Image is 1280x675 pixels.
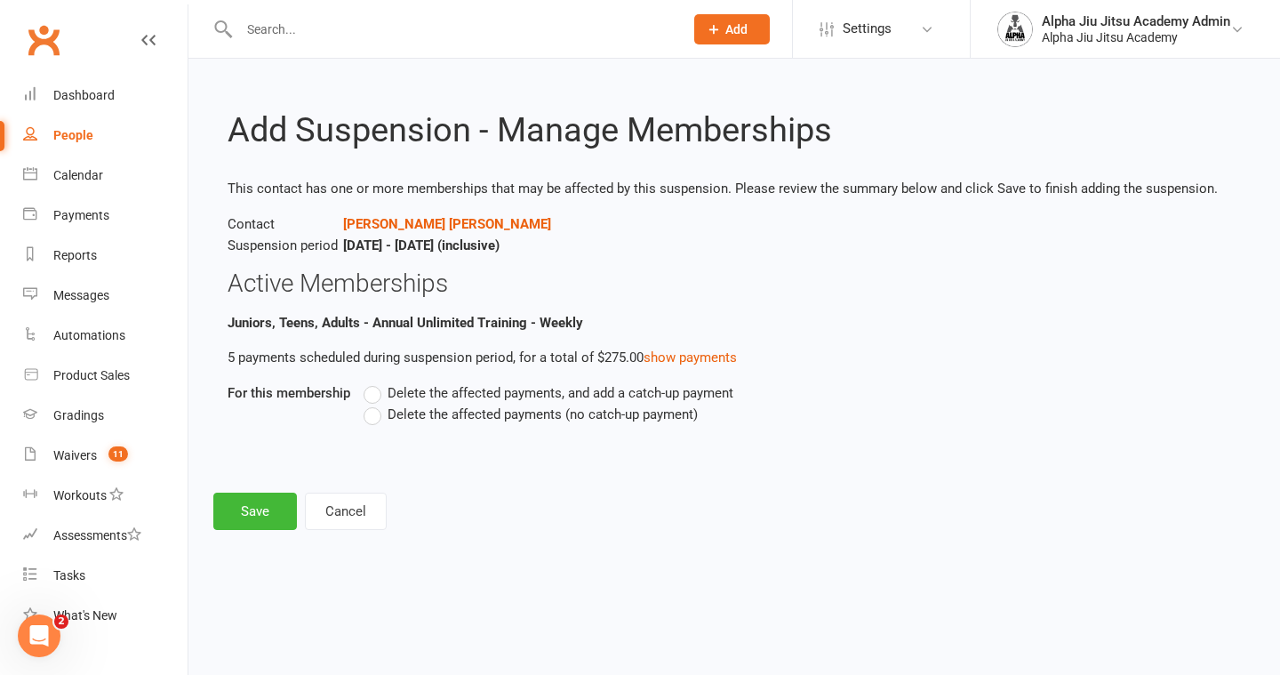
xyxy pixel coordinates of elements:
p: 5 payments scheduled during suspension period, for a total of $275.00 [228,347,1241,368]
b: Juniors, Teens, Adults - Annual Unlimited Training - Weekly [228,315,583,331]
p: This contact has one or more memberships that may be affected by this suspension. Please review t... [228,178,1241,199]
a: show payments [644,350,737,366]
a: Assessments [23,516,188,556]
a: Gradings [23,396,188,436]
a: Product Sales [23,356,188,396]
div: Automations [53,328,125,342]
div: Product Sales [53,368,130,382]
span: Suspension period [228,235,343,256]
button: Add [694,14,770,44]
a: Clubworx [21,18,66,62]
div: Dashboard [53,88,115,102]
a: Messages [23,276,188,316]
div: Waivers [53,448,97,462]
div: Alpha Jiu Jitsu Academy Admin [1042,13,1230,29]
label: For this membership [228,382,350,404]
a: Workouts [23,476,188,516]
a: [PERSON_NAME] [PERSON_NAME] [343,216,551,232]
strong: [DATE] - [DATE] (inclusive) [343,237,500,253]
div: Assessments [53,528,141,542]
a: Calendar [23,156,188,196]
div: Calendar [53,168,103,182]
div: Gradings [53,408,104,422]
a: Waivers 11 [23,436,188,476]
a: What's New [23,596,188,636]
div: Messages [53,288,109,302]
img: thumb_image1751406779.png [997,12,1033,47]
div: What's New [53,608,117,623]
input: Search... [234,17,671,42]
span: Add [725,22,748,36]
a: Tasks [23,556,188,596]
span: 11 [108,446,128,462]
div: Tasks [53,568,85,583]
a: Dashboard [23,76,188,116]
div: Reports [53,248,97,262]
h2: Add Suspension - Manage Memberships [228,112,1241,149]
a: Payments [23,196,188,236]
h3: Active Memberships [228,270,1241,298]
span: Delete the affected payments, and add a catch-up payment [388,382,733,401]
div: Alpha Jiu Jitsu Academy [1042,29,1230,45]
span: 2 [54,615,68,629]
span: Delete the affected payments (no catch-up payment) [388,404,698,422]
button: Save [213,493,297,530]
button: Cancel [305,493,387,530]
iframe: Intercom live chat [18,615,60,657]
div: Workouts [53,488,107,502]
div: Payments [53,208,109,222]
div: People [53,128,93,142]
a: People [23,116,188,156]
span: Contact [228,213,343,235]
a: Reports [23,236,188,276]
span: Settings [843,9,892,49]
a: Automations [23,316,188,356]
